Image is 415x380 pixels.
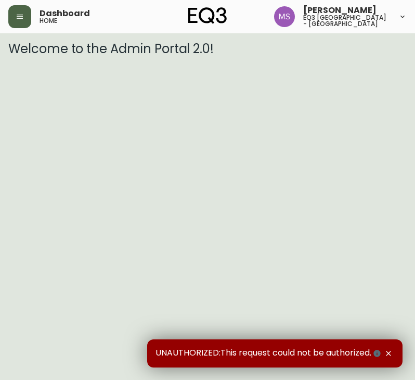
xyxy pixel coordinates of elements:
h5: eq3 [GEOGRAPHIC_DATA] - [GEOGRAPHIC_DATA] [303,15,390,27]
h3: Welcome to the Admin Portal 2.0! [8,42,407,56]
span: [PERSON_NAME] [303,6,377,15]
img: 1b6e43211f6f3cc0b0729c9049b8e7af [274,6,295,27]
h5: home [40,18,57,24]
span: Dashboard [40,9,90,18]
span: UNAUTHORIZED:This request could not be authorized. [155,348,383,359]
img: logo [188,7,227,24]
